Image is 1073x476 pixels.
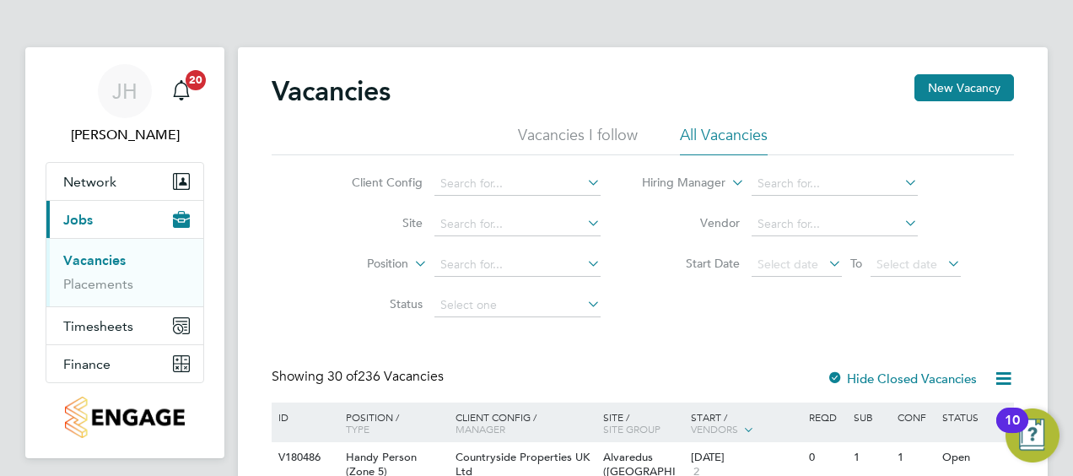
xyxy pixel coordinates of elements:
div: Showing [272,368,447,386]
div: Site / [599,403,687,443]
input: Search for... [752,172,918,196]
a: Vacancies [63,252,126,268]
input: Search for... [434,172,601,196]
label: Status [326,296,423,311]
span: Type [346,422,369,435]
button: New Vacancy [914,74,1014,101]
div: 0 [805,442,849,473]
button: Open Resource Center, 10 new notifications [1006,408,1060,462]
div: 10 [1005,420,1020,442]
li: All Vacancies [680,125,768,155]
span: JH [112,80,137,102]
div: 1 [893,442,937,473]
input: Search for... [434,213,601,236]
span: Vendors [691,422,738,435]
div: Open [938,442,1011,473]
a: JH[PERSON_NAME] [46,64,204,145]
div: Conf [893,403,937,431]
span: Select date [758,257,818,272]
div: [DATE] [691,451,801,465]
span: To [845,252,867,274]
div: Start / [687,403,805,445]
div: Reqd [805,403,849,431]
nav: Main navigation [25,47,224,458]
button: Jobs [46,201,203,238]
a: Go to home page [46,397,204,438]
span: 236 Vacancies [327,368,444,385]
label: Vendor [643,215,740,230]
h2: Vacancies [272,74,391,108]
span: 30 of [327,368,358,385]
input: Search for... [752,213,918,236]
label: Client Config [326,175,423,190]
img: countryside-properties-logo-retina.png [65,397,184,438]
span: Network [63,174,116,190]
input: Search for... [434,253,601,277]
div: Sub [849,403,893,431]
span: Jobs [63,212,93,228]
span: Site Group [603,422,661,435]
div: Status [938,403,1011,431]
div: Jobs [46,238,203,306]
label: Start Date [643,256,740,271]
div: Position / [333,403,451,443]
a: 20 [164,64,198,118]
span: 20 [186,70,206,90]
a: Placements [63,276,133,292]
button: Network [46,163,203,200]
span: Finance [63,356,111,372]
span: Select date [876,257,937,272]
input: Select one [434,294,601,317]
div: ID [274,403,333,431]
span: Manager [456,422,505,435]
label: Position [311,256,408,273]
div: Client Config / [451,403,599,443]
label: Site [326,215,423,230]
label: Hiring Manager [628,175,725,192]
div: 1 [849,442,893,473]
button: Finance [46,345,203,382]
button: Timesheets [46,307,203,344]
div: V180486 [274,442,333,473]
li: Vacancies I follow [518,125,638,155]
span: Timesheets [63,318,133,334]
span: Jack Hall [46,125,204,145]
label: Hide Closed Vacancies [827,371,977,387]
